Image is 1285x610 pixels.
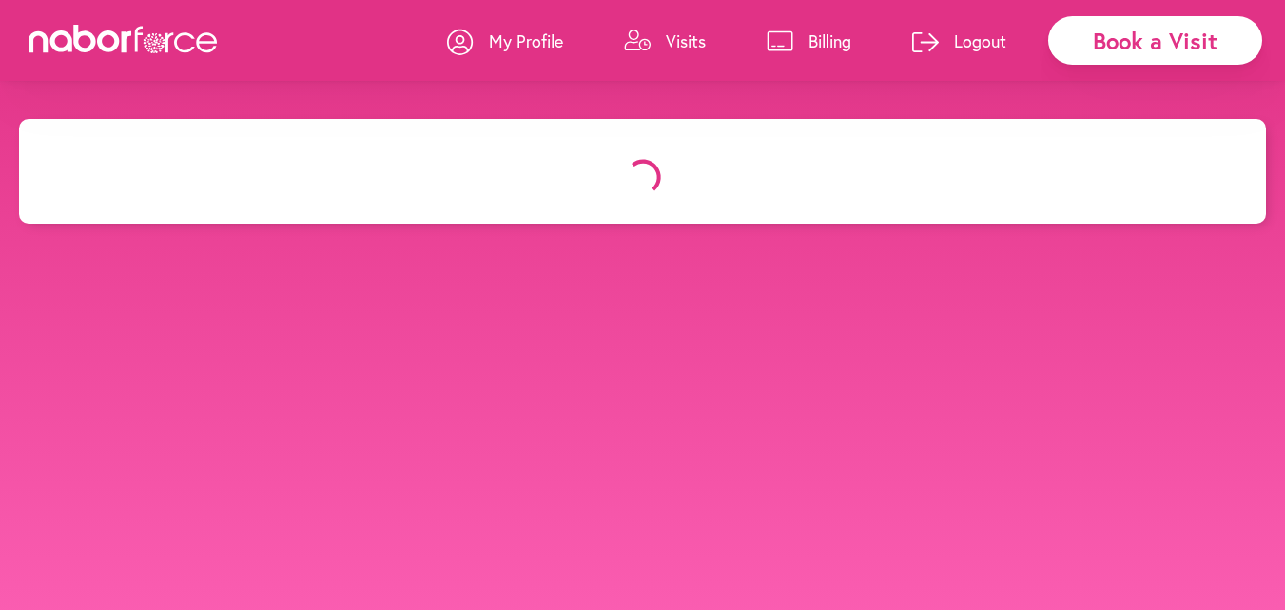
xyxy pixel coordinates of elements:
[447,12,563,69] a: My Profile
[624,12,706,69] a: Visits
[489,30,563,52] p: My Profile
[1048,16,1262,65] div: Book a Visit
[666,30,706,52] p: Visits
[912,12,1006,69] a: Logout
[767,12,851,69] a: Billing
[954,30,1006,52] p: Logout
[808,30,851,52] p: Billing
